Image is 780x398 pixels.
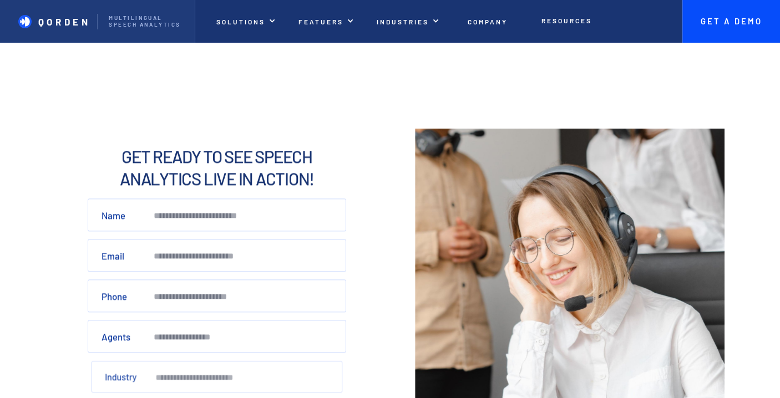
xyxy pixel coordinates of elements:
p: Multilingual Speech analytics [109,15,183,28]
p: Solutions [216,18,265,25]
p: Get A Demo [698,17,765,27]
p: Company [468,18,508,25]
label: Agents [102,331,130,342]
p: Featuers [298,18,343,25]
label: Name [102,209,125,220]
label: Email [102,250,124,261]
label: Phone [102,290,127,302]
p: Resources [541,17,592,24]
p: Industries [377,18,429,25]
h2: Get ready to See Speech Analytics live in action! [88,145,346,190]
label: Industry [105,371,136,382]
p: QORDEN [38,16,91,27]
